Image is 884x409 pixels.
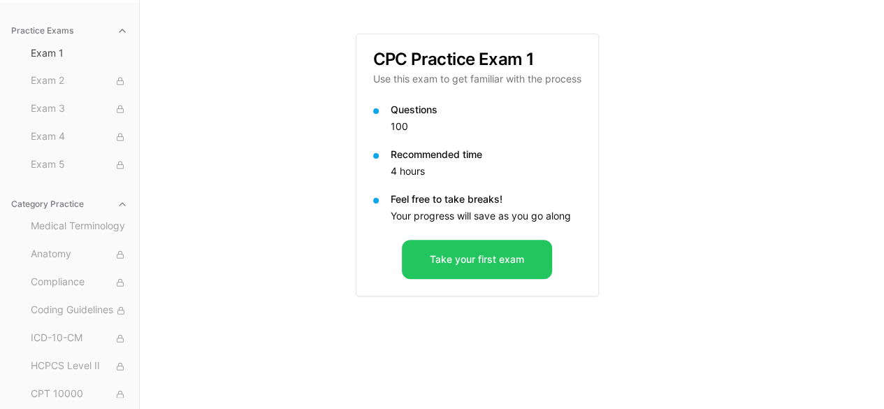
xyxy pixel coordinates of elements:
span: Medical Terminology [31,219,128,234]
p: Feel free to take breaks! [391,192,581,206]
p: 100 [391,120,581,134]
button: Medical Terminology [25,215,133,238]
p: 4 hours [391,164,581,178]
span: Exam 4 [31,129,128,145]
button: Take your first exam [402,240,552,279]
h3: CPC Practice Exam 1 [373,51,581,68]
p: Your progress will save as you go along [391,209,581,223]
button: Anatomy [25,243,133,266]
span: Compliance [31,275,128,290]
button: ICD-10-CM [25,327,133,350]
span: ICD-10-CM [31,331,128,346]
button: Exam 4 [25,126,133,148]
button: Exam 2 [25,70,133,92]
p: Use this exam to get familiar with the process [373,72,581,86]
button: Practice Exams [6,20,133,42]
button: HCPCS Level II [25,355,133,378]
span: Exam 1 [31,46,128,60]
button: Exam 3 [25,98,133,120]
span: Exam 3 [31,101,128,117]
p: Questions [391,103,581,117]
button: CPT 10000 [25,383,133,406]
p: Recommended time [391,148,581,162]
span: Anatomy [31,247,128,262]
span: CPT 10000 [31,387,128,402]
button: Exam 1 [25,42,133,64]
span: Exam 5 [31,157,128,173]
span: Exam 2 [31,73,128,89]
button: Coding Guidelines [25,299,133,322]
button: Compliance [25,271,133,294]
button: Exam 5 [25,154,133,176]
button: Category Practice [6,193,133,215]
span: HCPCS Level II [31,359,128,374]
span: Coding Guidelines [31,303,128,318]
